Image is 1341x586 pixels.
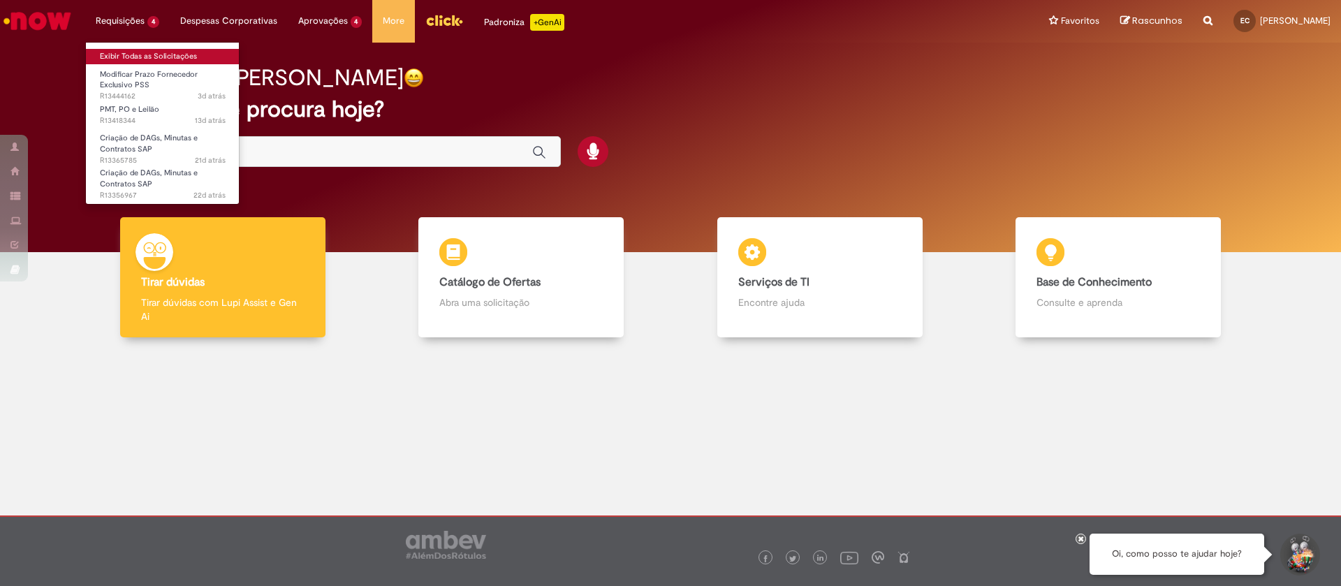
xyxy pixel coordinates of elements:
[1036,275,1152,289] b: Base de Conhecimento
[817,555,824,563] img: logo_footer_linkedin.png
[897,551,910,564] img: logo_footer_naosei.png
[96,14,145,28] span: Requisições
[762,555,769,562] img: logo_footer_facebook.png
[738,295,902,309] p: Encontre ajuda
[198,91,226,101] time: 25/08/2025 13:04:01
[100,155,226,166] span: R13365785
[86,102,240,128] a: Aberto R13418344 : PMT, PO e Leilão
[840,548,858,566] img: logo_footer_youtube.png
[404,68,424,88] img: happy-face.png
[425,10,463,31] img: click_logo_yellow_360x200.png
[484,14,564,31] div: Padroniza
[439,295,603,309] p: Abra uma solicitação
[1090,534,1264,575] div: Oi, como posso te ajudar hoje?
[121,97,1221,122] h2: O que você procura hoje?
[100,69,198,91] span: Modificar Prazo Fornecedor Exclusivo PSS
[147,16,159,28] span: 4
[198,91,226,101] span: 3d atrás
[195,155,226,166] span: 21d atrás
[738,275,809,289] b: Serviços de TI
[193,190,226,200] span: 22d atrás
[100,115,226,126] span: R13418344
[180,14,277,28] span: Despesas Corporativas
[1240,16,1250,25] span: EC
[1036,295,1200,309] p: Consulte e aprenda
[195,155,226,166] time: 07/08/2025 09:38:09
[1120,15,1182,28] a: Rascunhos
[141,295,305,323] p: Tirar dúvidas com Lupi Assist e Gen Ai
[372,217,671,338] a: Catálogo de Ofertas Abra uma solicitação
[1132,14,1182,27] span: Rascunhos
[670,217,969,338] a: Serviços de TI Encontre ajuda
[872,551,884,564] img: logo_footer_workplace.png
[100,91,226,102] span: R13444162
[86,166,240,196] a: Aberto R13356967 : Criação de DAGs, Minutas e Contratos SAP
[193,190,226,200] time: 05/08/2025 17:08:25
[100,190,226,201] span: R13356967
[73,217,372,338] a: Tirar dúvidas Tirar dúvidas com Lupi Assist e Gen Ai
[1,7,73,35] img: ServiceNow
[86,49,240,64] a: Exibir Todas as Solicitações
[100,104,159,115] span: PMT, PO e Leilão
[406,531,486,559] img: logo_footer_ambev_rotulo_gray.png
[1061,14,1099,28] span: Favoritos
[298,14,348,28] span: Aprovações
[86,67,240,97] a: Aberto R13444162 : Modificar Prazo Fornecedor Exclusivo PSS
[121,66,404,90] h2: Boa tarde, [PERSON_NAME]
[789,555,796,562] img: logo_footer_twitter.png
[195,115,226,126] time: 14/08/2025 15:44:51
[86,131,240,161] a: Aberto R13365785 : Criação de DAGs, Minutas e Contratos SAP
[195,115,226,126] span: 13d atrás
[439,275,541,289] b: Catálogo de Ofertas
[1260,15,1331,27] span: [PERSON_NAME]
[530,14,564,31] p: +GenAi
[141,275,205,289] b: Tirar dúvidas
[100,168,198,189] span: Criação de DAGs, Minutas e Contratos SAP
[1278,534,1320,576] button: Iniciar Conversa de Suporte
[351,16,362,28] span: 4
[85,42,240,205] ul: Requisições
[383,14,404,28] span: More
[969,217,1268,338] a: Base de Conhecimento Consulte e aprenda
[100,133,198,154] span: Criação de DAGs, Minutas e Contratos SAP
